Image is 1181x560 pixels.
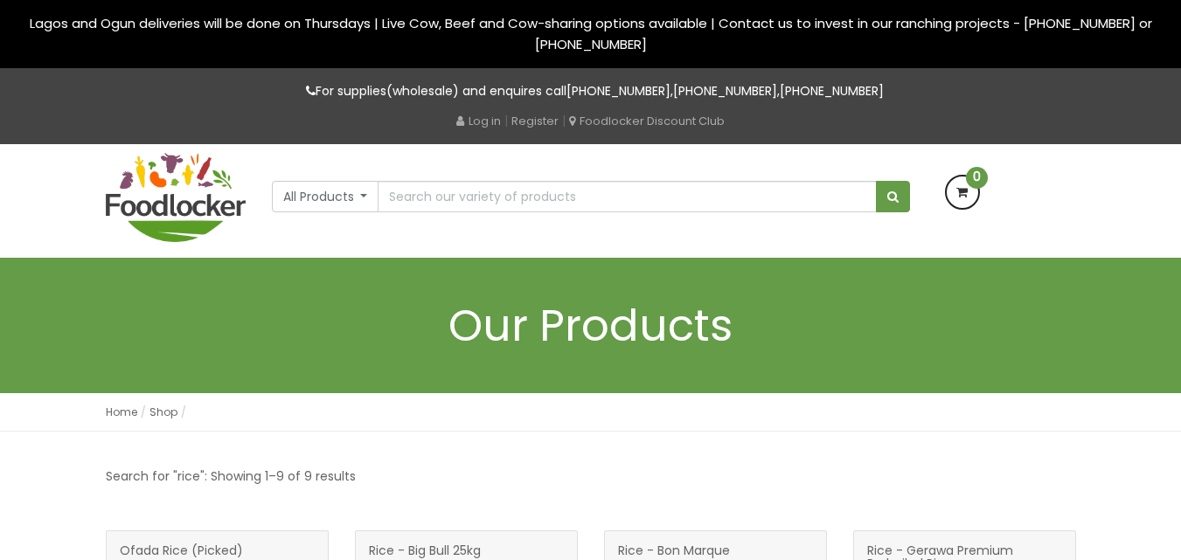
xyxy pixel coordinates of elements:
a: Home [106,404,137,419]
img: FoodLocker [106,153,246,242]
span: 0 [966,167,988,189]
a: [PHONE_NUMBER] [780,82,884,100]
span: | [504,112,508,129]
a: Foodlocker Discount Club [569,113,725,129]
a: [PHONE_NUMBER] [566,82,670,100]
a: [PHONE_NUMBER] [673,82,777,100]
p: Search for "rice": Showing 1–9 of 9 results [106,467,356,487]
a: Shop [149,404,177,419]
span: | [562,112,566,129]
a: Log in [456,113,501,129]
button: All Products [272,181,379,212]
h1: Our Products [106,301,1076,349]
input: Search our variety of products [378,181,876,212]
p: For supplies(wholesale) and enquires call , , [106,81,1076,101]
span: Lagos and Ogun deliveries will be done on Thursdays | Live Cow, Beef and Cow-sharing options avai... [30,14,1152,53]
a: Register [511,113,559,129]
